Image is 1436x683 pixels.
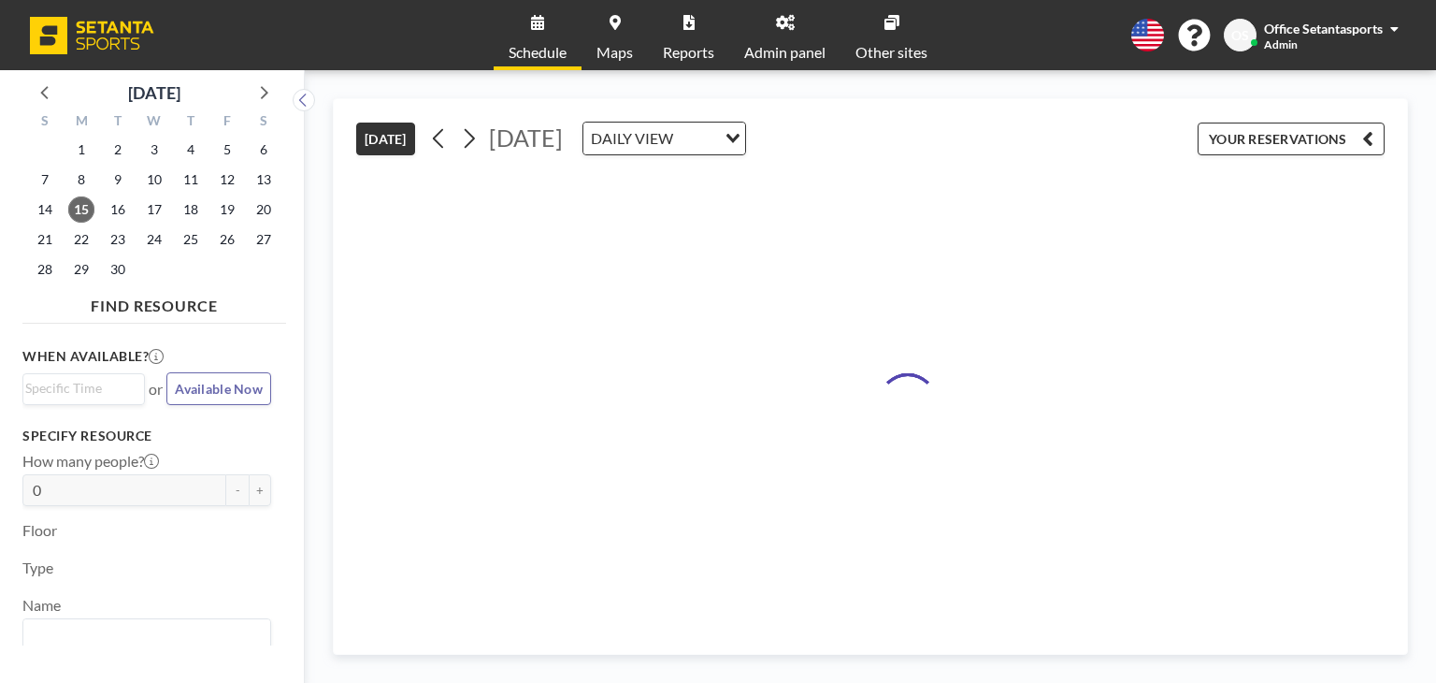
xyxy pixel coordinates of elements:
[663,45,714,60] span: Reports
[68,226,94,253] span: Monday, September 22, 2025
[68,167,94,193] span: Monday, September 8, 2025
[509,45,567,60] span: Schedule
[105,196,131,223] span: Tuesday, September 16, 2025
[68,196,94,223] span: Monday, September 15, 2025
[128,80,180,106] div: [DATE]
[251,167,277,193] span: Saturday, September 13, 2025
[141,137,167,163] span: Wednesday, September 3, 2025
[25,623,260,647] input: Search for option
[1264,37,1298,51] span: Admin
[22,521,57,540] label: Floor
[587,126,677,151] span: DAILY VIEW
[214,167,240,193] span: Friday, September 12, 2025
[679,126,714,151] input: Search for option
[214,226,240,253] span: Friday, September 26, 2025
[172,110,208,135] div: T
[68,137,94,163] span: Monday, September 1, 2025
[149,380,163,399] span: or
[105,226,131,253] span: Tuesday, September 23, 2025
[22,428,271,444] h3: Specify resource
[178,167,204,193] span: Thursday, September 11, 2025
[136,110,173,135] div: W
[32,226,58,253] span: Sunday, September 21, 2025
[32,196,58,223] span: Sunday, September 14, 2025
[208,110,245,135] div: F
[251,196,277,223] span: Saturday, September 20, 2025
[214,196,240,223] span: Friday, September 19, 2025
[214,137,240,163] span: Friday, September 5, 2025
[249,474,271,506] button: +
[64,110,100,135] div: M
[100,110,136,135] div: T
[25,378,134,399] input: Search for option
[105,256,131,283] span: Tuesday, September 30, 2025
[583,123,745,154] div: Search for option
[596,45,633,60] span: Maps
[1264,21,1383,36] span: Office Setantasports
[30,17,154,54] img: organization-logo
[141,226,167,253] span: Wednesday, September 24, 2025
[251,137,277,163] span: Saturday, September 6, 2025
[1231,27,1249,44] span: OS
[175,381,263,397] span: Available Now
[22,452,159,471] label: How many people?
[27,110,64,135] div: S
[105,167,131,193] span: Tuesday, September 9, 2025
[105,137,131,163] span: Tuesday, September 2, 2025
[245,110,281,135] div: S
[178,226,204,253] span: Thursday, September 25, 2025
[226,474,249,506] button: -
[855,45,927,60] span: Other sites
[166,372,271,405] button: Available Now
[22,559,53,577] label: Type
[178,137,204,163] span: Thursday, September 4, 2025
[141,196,167,223] span: Wednesday, September 17, 2025
[1198,123,1385,155] button: YOUR RESERVATIONS
[744,45,826,60] span: Admin panel
[141,167,167,193] span: Wednesday, September 10, 2025
[22,596,61,615] label: Name
[23,619,270,651] div: Search for option
[356,123,415,155] button: [DATE]
[23,374,144,402] div: Search for option
[251,226,277,253] span: Saturday, September 27, 2025
[22,289,286,315] h4: FIND RESOURCE
[178,196,204,223] span: Thursday, September 18, 2025
[32,167,58,193] span: Sunday, September 7, 2025
[489,124,563,152] span: [DATE]
[68,256,94,283] span: Monday, September 29, 2025
[32,256,58,283] span: Sunday, September 28, 2025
